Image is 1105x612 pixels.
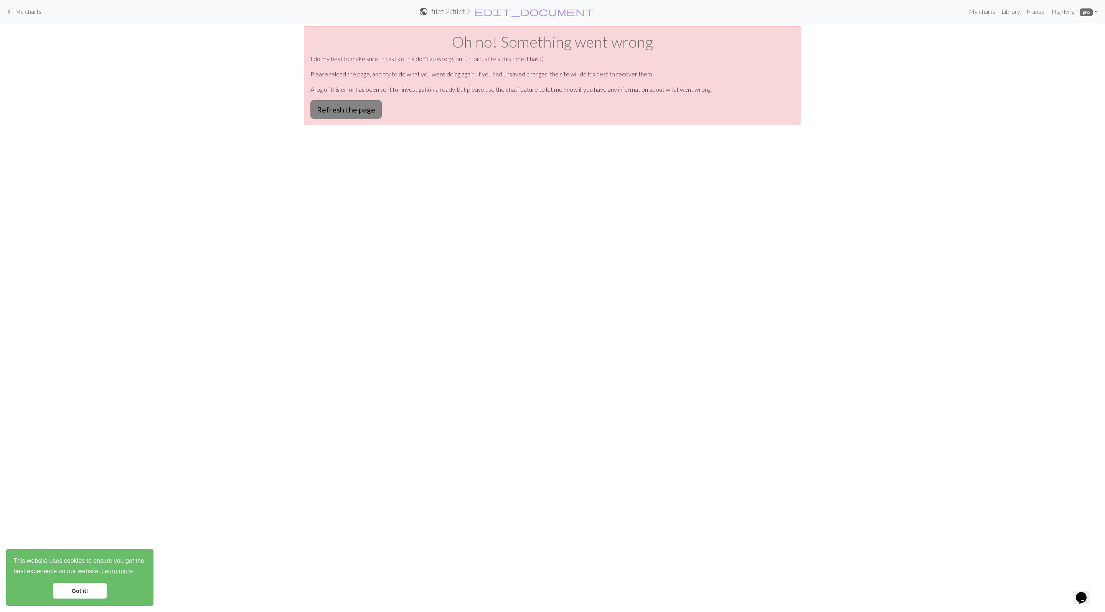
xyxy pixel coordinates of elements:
h1: Oh no! Something went wrong [310,33,795,51]
span: My charts [15,8,41,15]
a: My charts [5,5,41,18]
div: cookieconsent [6,549,153,606]
a: Manual [1023,4,1049,19]
a: My charts [966,4,998,19]
p: Please reload the page, and try to do what you were doing again. If you had unsaved changes, the ... [310,69,795,79]
span: This website uses cookies to ensure you get the best experience on our website. [13,556,146,577]
button: Refresh the page [310,100,382,119]
iframe: chat widget [1073,581,1097,604]
a: Higirlvirgin pro [1049,4,1100,19]
a: Library [998,4,1023,19]
a: learn more about cookies [100,566,134,577]
span: public [419,6,428,17]
a: dismiss cookie message [53,583,107,599]
p: A log of this error has been sent for investigation already, but please use the chat feature to l... [310,85,795,94]
span: pro [1080,8,1093,16]
p: I do my best to make sure things like this don't go wrong, but unfortuantely this time it has :( [310,54,795,63]
span: edit_document [474,6,594,17]
span: keyboard_arrow_left [5,6,14,17]
h2: filet 2 / filet 2 [431,7,471,16]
